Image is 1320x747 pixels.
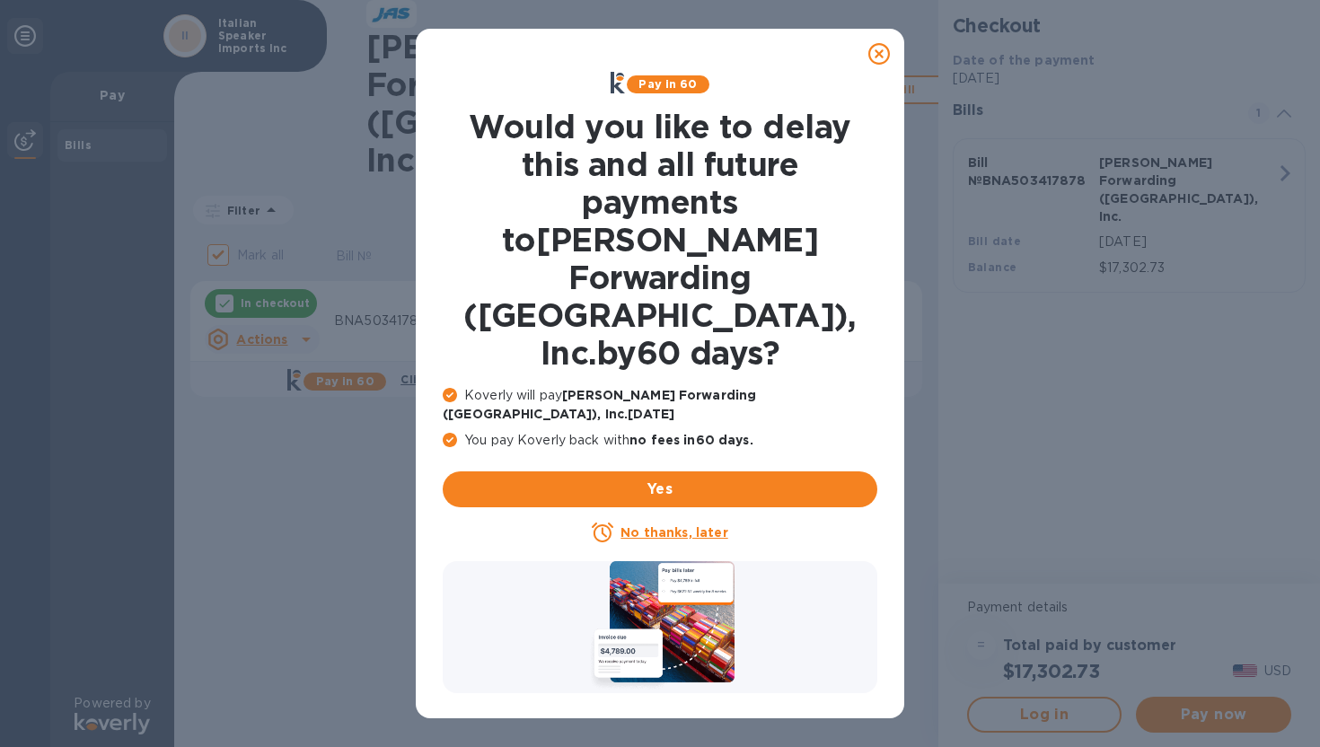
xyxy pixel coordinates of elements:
span: Yes [457,479,863,500]
h1: Would you like to delay this and all future payments to [PERSON_NAME] Forwarding ([GEOGRAPHIC_DAT... [443,108,877,372]
b: Pay in 60 [638,77,697,91]
u: No thanks, later [620,525,727,540]
b: no fees in 60 days . [629,433,752,447]
p: You pay Koverly back with [443,431,877,450]
p: Koverly will pay [443,386,877,424]
b: [PERSON_NAME] Forwarding ([GEOGRAPHIC_DATA]), Inc. [DATE] [443,388,756,421]
button: Yes [443,471,877,507]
